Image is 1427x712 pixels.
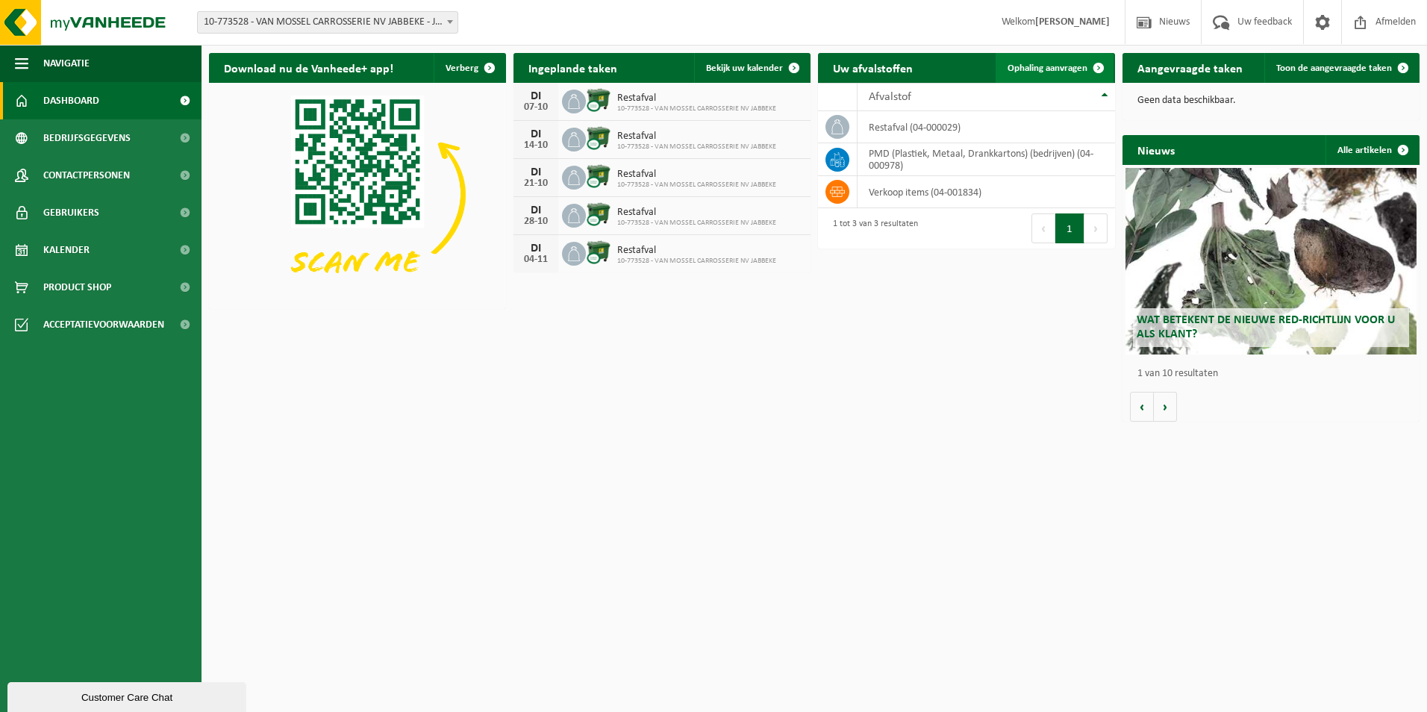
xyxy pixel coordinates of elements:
span: 10-773528 - VAN MOSSEL CARROSSERIE NV JABBEKE [617,104,776,113]
button: Vorige [1130,392,1154,422]
span: Bedrijfsgegevens [43,119,131,157]
div: DI [521,243,551,254]
span: Kalender [43,231,90,269]
img: Download de VHEPlus App [209,83,506,306]
div: 28-10 [521,216,551,227]
td: PMD (Plastiek, Metaal, Drankkartons) (bedrijven) (04-000978) [858,143,1115,176]
span: Afvalstof [869,91,911,103]
span: 10-773528 - VAN MOSSEL CARROSSERIE NV JABBEKE [617,257,776,266]
span: Wat betekent de nieuwe RED-richtlijn voor u als klant? [1137,314,1395,340]
img: WB-1100-CU [586,163,611,189]
span: Restafval [617,131,776,143]
button: Volgende [1154,392,1177,422]
span: 10-773528 - VAN MOSSEL CARROSSERIE NV JABBEKE - JABBEKE [197,11,458,34]
a: Wat betekent de nieuwe RED-richtlijn voor u als klant? [1125,168,1417,355]
span: 10-773528 - VAN MOSSEL CARROSSERIE NV JABBEKE [617,219,776,228]
span: Navigatie [43,45,90,82]
span: Product Shop [43,269,111,306]
span: 10-773528 - VAN MOSSEL CARROSSERIE NV JABBEKE - JABBEKE [198,12,458,33]
div: 04-11 [521,254,551,265]
div: DI [521,166,551,178]
span: Restafval [617,207,776,219]
h2: Aangevraagde taken [1122,53,1258,82]
button: Verberg [434,53,505,83]
p: 1 van 10 resultaten [1137,369,1412,379]
h2: Download nu de Vanheede+ app! [209,53,408,82]
span: Contactpersonen [43,157,130,194]
span: Restafval [617,169,776,181]
td: verkoop items (04-001834) [858,176,1115,208]
div: DI [521,128,551,140]
h2: Uw afvalstoffen [818,53,928,82]
a: Ophaling aanvragen [996,53,1114,83]
strong: [PERSON_NAME] [1035,16,1110,28]
img: WB-1100-CU [586,202,611,227]
button: Previous [1031,213,1055,243]
span: Ophaling aanvragen [1008,63,1087,73]
div: 1 tot 3 van 3 resultaten [825,212,918,245]
h2: Ingeplande taken [513,53,632,82]
img: WB-1100-CU [586,240,611,265]
div: 07-10 [521,102,551,113]
div: DI [521,90,551,102]
a: Bekijk uw kalender [694,53,809,83]
h2: Nieuws [1122,135,1190,164]
span: Restafval [617,245,776,257]
div: 21-10 [521,178,551,189]
span: Gebruikers [43,194,99,231]
span: Restafval [617,93,776,104]
img: WB-1100-CU [586,87,611,113]
a: Toon de aangevraagde taken [1264,53,1418,83]
p: Geen data beschikbaar. [1137,96,1405,106]
span: Dashboard [43,82,99,119]
iframe: chat widget [7,679,249,712]
span: 10-773528 - VAN MOSSEL CARROSSERIE NV JABBEKE [617,143,776,152]
span: Acceptatievoorwaarden [43,306,164,343]
div: 14-10 [521,140,551,151]
span: 10-773528 - VAN MOSSEL CARROSSERIE NV JABBEKE [617,181,776,190]
span: Toon de aangevraagde taken [1276,63,1392,73]
button: 1 [1055,213,1084,243]
td: restafval (04-000029) [858,111,1115,143]
a: Alle artikelen [1325,135,1418,165]
div: DI [521,204,551,216]
span: Bekijk uw kalender [706,63,783,73]
button: Next [1084,213,1108,243]
span: Verberg [446,63,478,73]
img: WB-1100-CU [586,125,611,151]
